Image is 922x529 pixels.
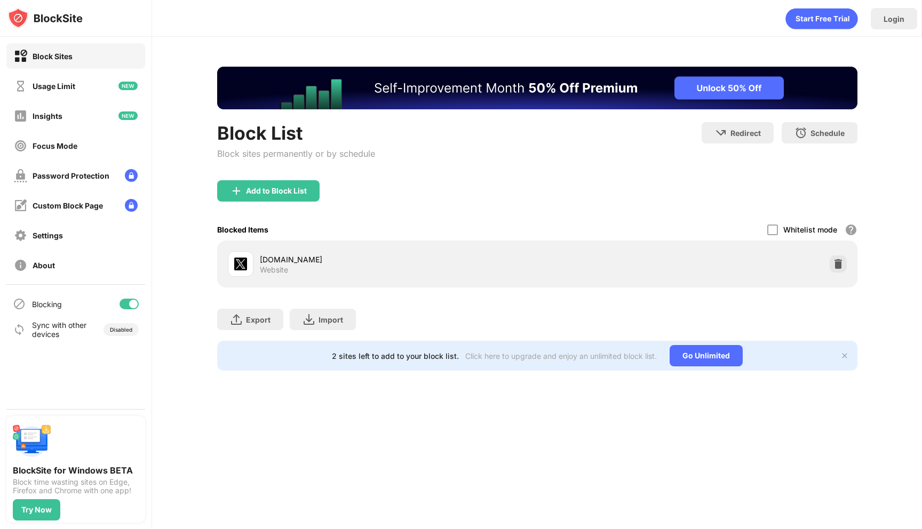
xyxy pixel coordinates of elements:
[33,231,63,240] div: Settings
[110,326,132,333] div: Disabled
[13,478,139,495] div: Block time wasting sites on Edge, Firefox and Chrome with one app!
[33,171,109,180] div: Password Protection
[13,298,26,310] img: blocking-icon.svg
[246,315,271,324] div: Export
[32,300,62,309] div: Blocking
[810,129,845,138] div: Schedule
[33,82,75,91] div: Usage Limit
[13,323,26,336] img: sync-icon.svg
[125,169,138,182] img: lock-menu.svg
[14,229,27,242] img: settings-off.svg
[125,199,138,212] img: lock-menu.svg
[260,254,537,265] div: [DOMAIN_NAME]
[246,187,307,195] div: Add to Block List
[118,82,138,90] img: new-icon.svg
[884,14,904,23] div: Login
[14,50,27,63] img: block-on.svg
[217,122,375,144] div: Block List
[33,201,103,210] div: Custom Block Page
[118,111,138,120] img: new-icon.svg
[730,129,761,138] div: Redirect
[14,139,27,153] img: focus-off.svg
[783,225,837,234] div: Whitelist mode
[260,265,288,275] div: Website
[217,148,375,159] div: Block sites permanently or by schedule
[32,320,87,339] div: Sync with other devices
[33,141,77,150] div: Focus Mode
[785,8,858,29] div: animation
[217,67,857,109] iframe: Banner
[14,109,27,123] img: insights-off.svg
[33,52,73,61] div: Block Sites
[14,79,27,93] img: time-usage-off.svg
[840,351,849,360] img: x-button.svg
[7,7,83,29] img: logo-blocksite.svg
[319,315,343,324] div: Import
[670,345,743,366] div: Go Unlimited
[21,506,52,514] div: Try Now
[14,169,27,182] img: password-protection-off.svg
[234,258,247,270] img: favicons
[33,111,62,121] div: Insights
[13,422,51,461] img: push-desktop.svg
[332,351,459,360] div: 2 sites left to add to your block list.
[217,225,268,234] div: Blocked Items
[33,261,55,270] div: About
[465,351,657,360] div: Click here to upgrade and enjoy an unlimited block list.
[13,465,139,476] div: BlockSite for Windows BETA
[14,259,27,272] img: about-off.svg
[14,199,27,212] img: customize-block-page-off.svg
